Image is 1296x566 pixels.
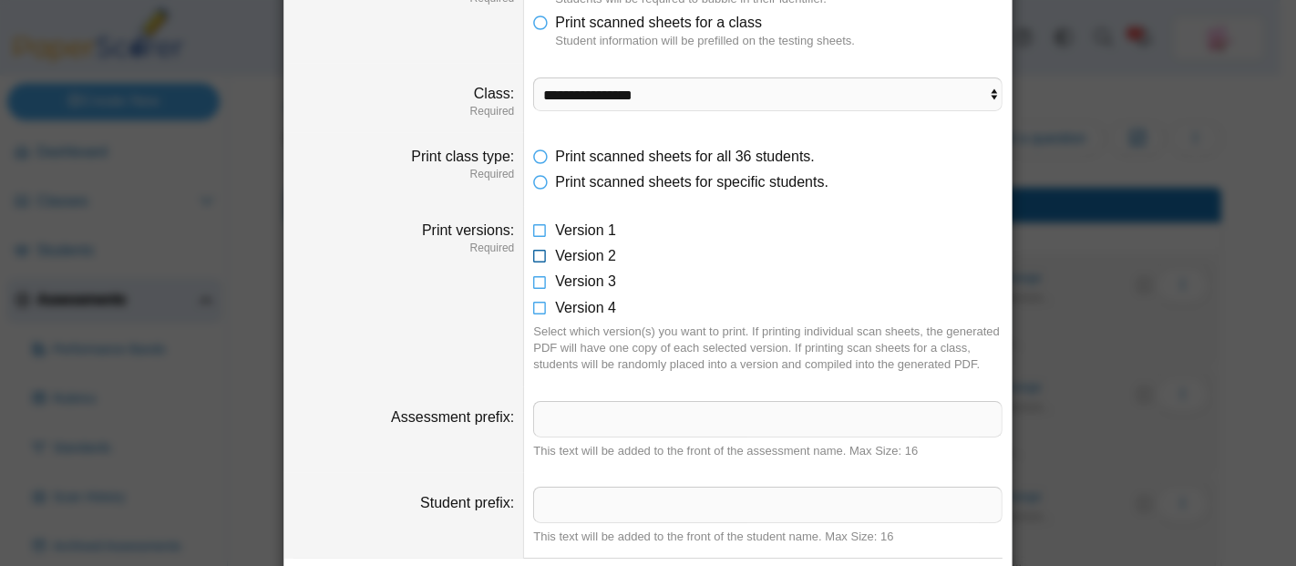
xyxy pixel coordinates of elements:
[555,174,828,190] span: Print scanned sheets for specific students.
[555,300,616,315] span: Version 4
[555,149,815,164] span: Print scanned sheets for all 36 students.
[422,222,514,238] label: Print versions
[420,495,514,510] label: Student prefix
[555,15,762,30] span: Print scanned sheets for a class
[391,409,514,425] label: Assessment prefix
[555,222,616,238] span: Version 1
[293,167,514,182] dfn: Required
[555,248,616,263] span: Version 2
[533,443,1003,459] div: This text will be added to the front of the assessment name. Max Size: 16
[555,273,616,289] span: Version 3
[474,86,514,101] label: Class
[533,324,1003,374] div: Select which version(s) you want to print. If printing individual scan sheets, the generated PDF ...
[293,241,514,256] dfn: Required
[293,104,514,119] dfn: Required
[411,149,514,164] label: Print class type
[533,529,1003,545] div: This text will be added to the front of the student name. Max Size: 16
[555,33,1003,49] dfn: Student information will be prefilled on the testing sheets.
